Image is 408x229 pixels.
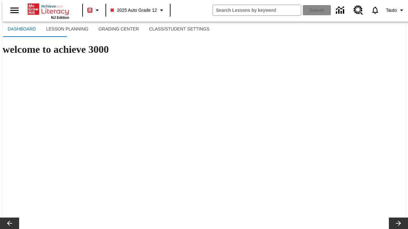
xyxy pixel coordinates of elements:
a: Resource Center, Will open in new tab [350,2,367,19]
span: Dashboard [8,26,36,32]
button: Boost Class color is red. Change class color [85,4,104,16]
button: Lesson Planning [41,22,93,37]
button: Lesson carousel, Next [389,218,408,229]
span: Grading Center [98,26,139,32]
input: search field [213,5,301,15]
a: Notifications [367,2,383,18]
button: Class: 2025 Auto Grade 12, Select your class [108,4,168,16]
button: Dashboard [3,22,41,37]
button: Class/Student Settings [144,22,215,37]
span: Tauto [386,7,397,14]
h1: welcome to achieve 3000 [3,44,405,55]
button: Grading Center [93,22,144,37]
a: Data Center [332,2,350,19]
span: NJ Edition [51,16,69,19]
span: Class/Student Settings [149,26,210,32]
span: Lesson Planning [46,26,88,32]
span: B [88,6,91,14]
div: SubNavbar [3,22,215,37]
span: 2025 Auto Grade 12 [111,7,157,14]
div: Home [28,2,69,19]
a: Home [28,3,69,16]
div: SubNavbar [3,22,405,37]
button: Profile/Settings [383,4,408,16]
button: Open side menu [5,1,24,20]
